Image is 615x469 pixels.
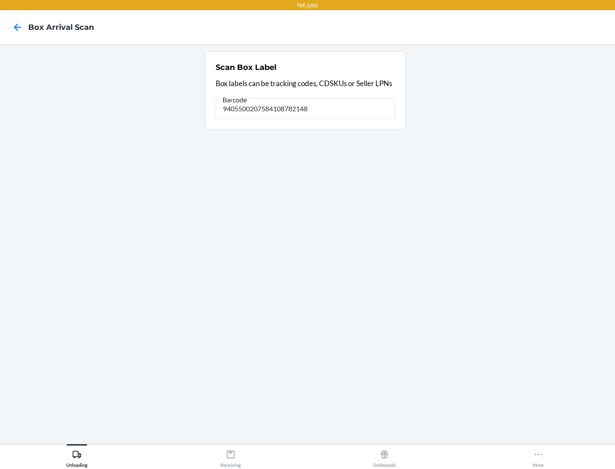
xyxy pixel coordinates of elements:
[307,444,461,468] button: Outbounds
[221,96,248,104] span: Barcode
[297,2,318,9] p: TST_LOG
[533,446,544,468] div: More
[216,78,395,89] p: Box labels can be tracking codes, CDSKUs or Seller LPNs
[461,444,615,468] button: More
[373,446,396,468] div: Outbounds
[28,22,94,33] h4: Box Arrival Scan
[216,62,276,73] h2: Scan Box Label
[220,446,241,468] div: Receiving
[66,446,88,468] div: Unloading
[216,98,395,119] input: Barcode
[154,444,307,468] button: Receiving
